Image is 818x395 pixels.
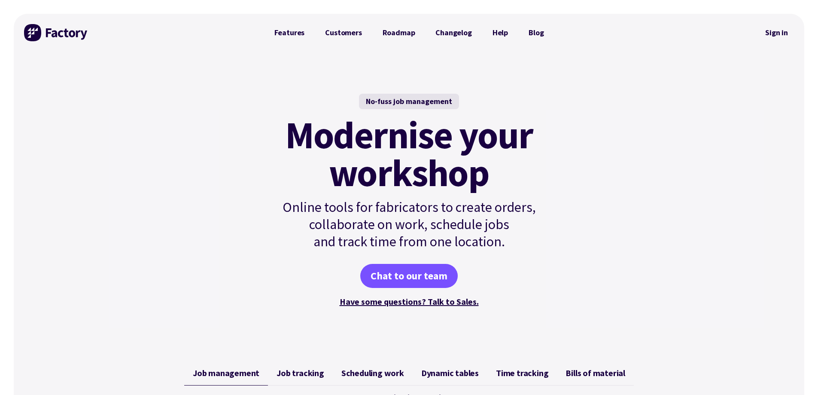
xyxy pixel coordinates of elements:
span: Time tracking [496,368,548,378]
a: Roadmap [372,24,426,41]
span: Scheduling work [341,368,404,378]
a: Help [482,24,518,41]
span: Bills of material [566,368,625,378]
mark: Modernise your workshop [285,116,533,192]
a: Sign in [759,23,794,43]
nav: Primary Navigation [264,24,554,41]
a: Customers [315,24,372,41]
nav: Secondary Navigation [759,23,794,43]
span: Job management [193,368,259,378]
a: Have some questions? Talk to Sales. [340,296,479,307]
span: Dynamic tables [421,368,479,378]
a: Chat to our team [360,264,458,288]
span: Job tracking [277,368,324,378]
img: Factory [24,24,88,41]
a: Changelog [425,24,482,41]
p: Online tools for fabricators to create orders, collaborate on work, schedule jobs and track time ... [264,199,554,250]
div: No-fuss job management [359,94,459,109]
a: Features [264,24,315,41]
a: Blog [518,24,554,41]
